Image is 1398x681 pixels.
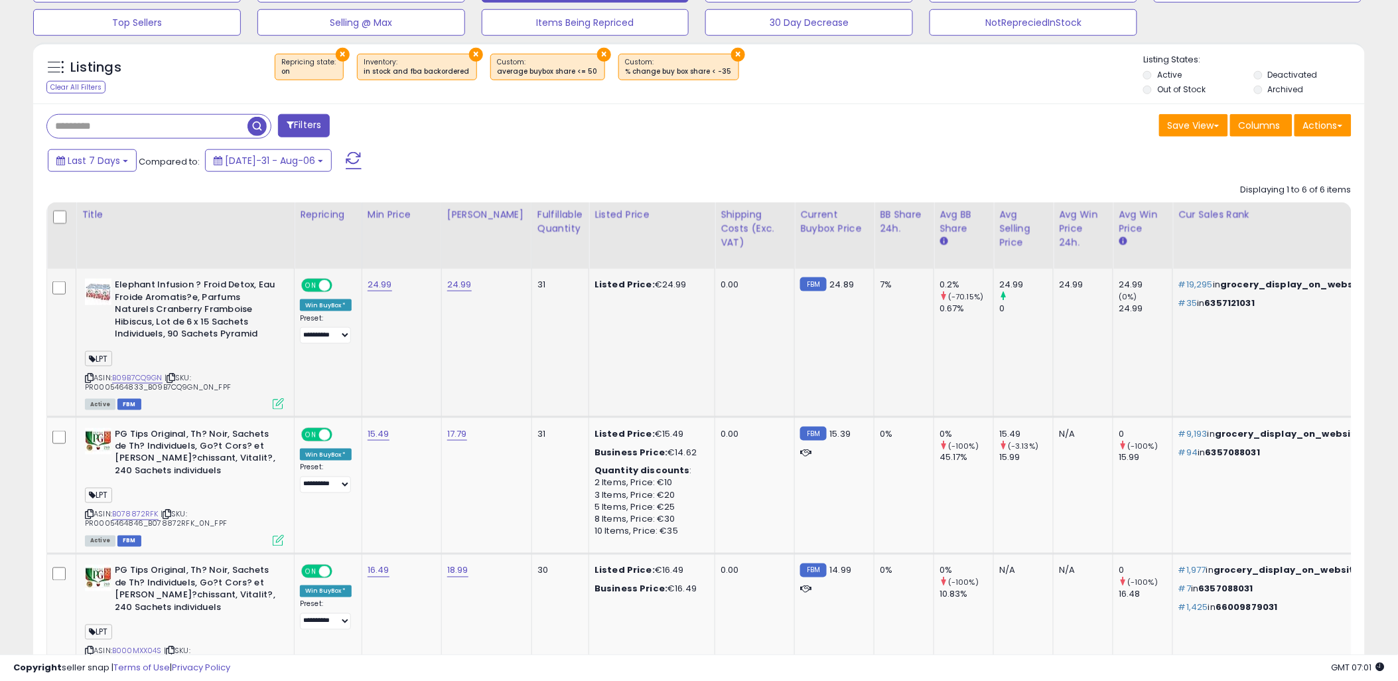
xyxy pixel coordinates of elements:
label: Out of Stock [1157,84,1206,95]
span: All listings currently available for purchase on Amazon [85,399,115,410]
span: 6357121031 [1205,297,1255,309]
div: [PERSON_NAME] [447,208,526,222]
div: 30 [537,565,579,577]
span: OFF [330,566,352,577]
div: seller snap | | [13,662,230,674]
div: 8 Items, Price: €30 [594,514,705,526]
div: : [594,465,705,477]
small: FBM [800,427,826,441]
button: [DATE]-31 - Aug-06 [205,149,332,172]
strong: Copyright [13,661,62,674]
div: Repricing [300,208,356,222]
span: FBM [117,399,141,410]
small: FBM [800,277,826,291]
label: Active [1157,69,1182,80]
span: LPT [85,488,112,503]
span: Columns [1239,119,1281,132]
div: 10 Items, Price: €35 [594,526,705,538]
span: ON [303,429,319,440]
button: Columns [1230,114,1293,137]
small: (-70.15%) [948,291,983,302]
div: ASIN: [85,428,284,545]
div: Displaying 1 to 6 of 6 items [1241,184,1352,196]
small: (-3.13%) [1008,441,1038,451]
p: in [1178,583,1367,595]
div: average buybox share <= 50 [498,67,598,76]
p: Listing States: [1143,54,1365,66]
a: 16.49 [368,564,389,577]
span: 6357088031 [1199,583,1254,595]
button: × [597,48,611,62]
b: Business Price: [594,446,667,459]
div: 0.00 [721,565,784,577]
div: €16.49 [594,583,705,595]
h5: Listings [70,58,121,77]
span: | SKU: PR0005464833_B09B7CQ9GN_0N_FPF [85,372,231,392]
span: 2025-08-14 07:01 GMT [1332,661,1385,674]
div: on [282,67,336,76]
div: Cur Sales Rank [1178,208,1372,222]
div: 15.99 [1119,452,1172,464]
a: Privacy Policy [172,661,230,674]
button: Top Sellers [33,9,241,36]
small: (-100%) [1127,577,1158,588]
div: Preset: [300,600,352,630]
div: BB Share 24h. [880,208,928,236]
div: ASIN: [85,279,284,408]
div: 24.99 [999,279,1053,291]
div: 0% [880,428,924,440]
span: All listings currently available for purchase on Amazon [85,536,115,547]
span: [DATE]-31 - Aug-06 [225,154,315,167]
div: €16.49 [594,565,705,577]
b: Business Price: [594,583,667,595]
div: Win BuyBox * [300,299,352,311]
b: Listed Price: [594,427,655,440]
div: 2 Items, Price: €10 [594,477,705,489]
span: OFF [330,280,352,291]
span: 6357088031 [1206,446,1261,459]
div: 15.99 [999,452,1053,464]
span: Inventory : [364,57,470,77]
span: #1,425 [1178,601,1208,614]
span: 15.39 [830,427,851,440]
span: ON [303,280,319,291]
a: B09B7CQ9GN [112,372,163,384]
span: #35 [1178,297,1197,309]
small: FBM [800,564,826,577]
div: 24.99 [1059,279,1103,291]
div: Current Buybox Price [800,208,869,236]
b: Elephant Infusion ? Froid Detox, Eau Froide Aromatis?e, Parfums Naturels Cranberry Framboise Hibi... [115,279,276,344]
div: 0.2% [940,279,993,291]
b: Listed Price: [594,278,655,291]
p: in [1178,297,1367,309]
div: Fulfillable Quantity [537,208,583,236]
span: OFF [330,429,352,440]
div: Preset: [300,314,352,344]
div: Title [82,208,289,222]
button: Selling @ Max [257,9,465,36]
button: Actions [1294,114,1352,137]
div: 0% [940,428,993,440]
div: Win BuyBox * [300,449,352,461]
div: 24.99 [1119,279,1172,291]
div: 0.00 [721,428,784,440]
div: % change buy box share < -35 [626,67,732,76]
div: 5 Items, Price: €25 [594,502,705,514]
b: Quantity discounts [594,465,690,477]
a: 15.49 [368,427,389,441]
div: 15.49 [999,428,1053,440]
div: Min Price [368,208,436,222]
div: 45.17% [940,452,993,464]
div: €14.62 [594,447,705,459]
p: in [1178,565,1367,577]
button: 30 Day Decrease [705,9,913,36]
small: (0%) [1119,291,1137,302]
span: #1,977 [1178,564,1206,577]
div: N/A [999,565,1043,577]
p: in [1178,447,1367,459]
button: Filters [278,114,330,137]
span: LPT [85,625,112,640]
div: 16.48 [1119,589,1172,601]
div: 31 [537,279,579,291]
img: 51H2wYt27-L._SL40_.jpg [85,279,111,305]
